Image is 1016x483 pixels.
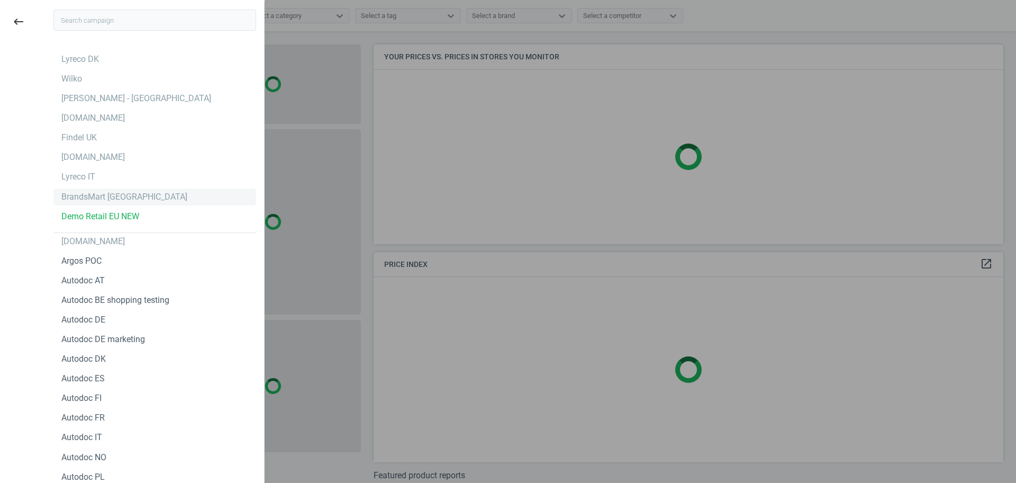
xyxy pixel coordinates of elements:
[61,373,105,384] div: Autodoc ES
[61,73,82,85] div: Wilko
[61,294,169,306] div: Autodoc BE shopping testing
[61,236,125,247] div: [DOMAIN_NAME]
[61,353,106,365] div: Autodoc DK
[61,151,125,163] div: [DOMAIN_NAME]
[61,314,105,326] div: Autodoc DE
[61,93,211,104] div: [PERSON_NAME] - [GEOGRAPHIC_DATA]
[61,211,139,222] div: Demo Retail EU NEW
[61,334,145,345] div: Autodoc DE marketing
[61,112,125,124] div: [DOMAIN_NAME]
[61,432,102,443] div: Autodoc IT
[61,471,105,483] div: Autodoc PL
[61,255,102,267] div: Argos POC
[61,132,97,144] div: Findel UK
[61,191,187,203] div: BrandsMart [GEOGRAPHIC_DATA]
[53,10,256,31] input: Search campaign
[61,275,105,287] div: Autodoc AT
[61,452,106,463] div: Autodoc NO
[6,10,31,34] button: keyboard_backspace
[61,171,95,183] div: Lyreco IT
[61,53,99,65] div: Lyreco DK
[12,15,25,28] i: keyboard_backspace
[61,392,102,404] div: Autodoc FI
[61,412,105,424] div: Autodoc FR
